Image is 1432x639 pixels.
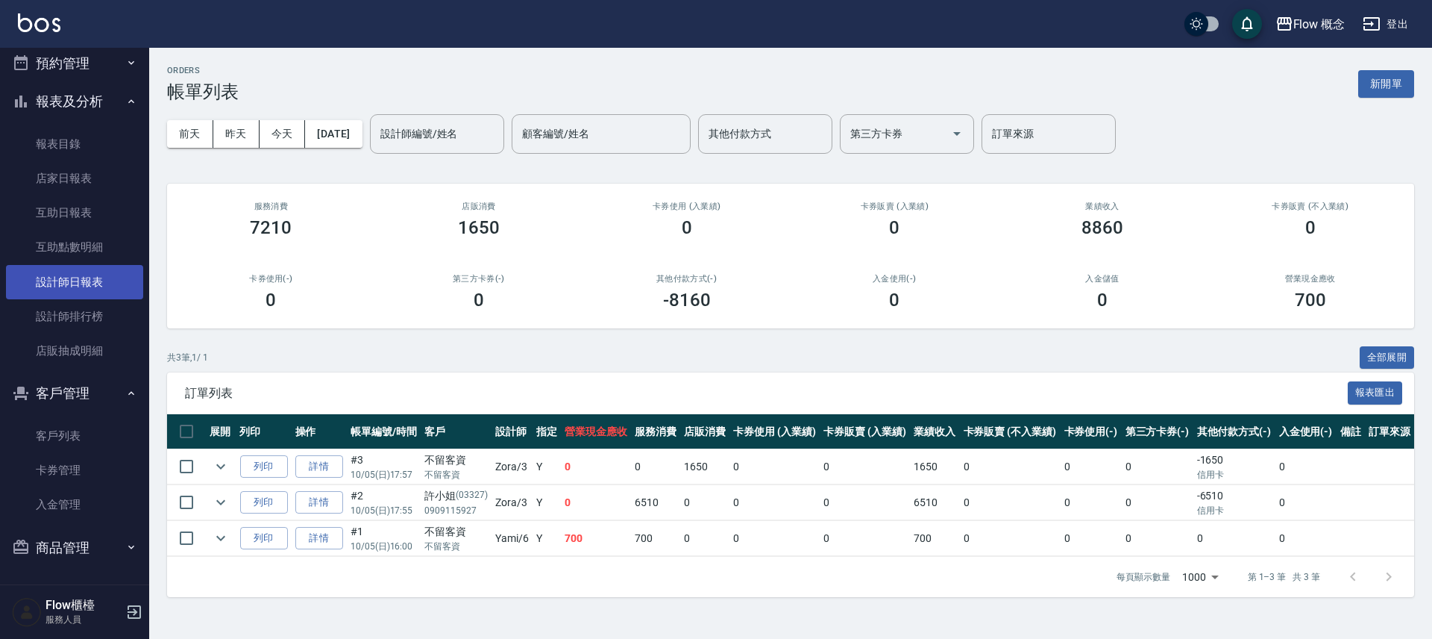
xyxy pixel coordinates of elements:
h2: 其他付款方式(-) [600,274,773,284]
a: 報表目錄 [6,127,143,161]
h2: 卡券販賣 (入業績) [808,202,981,211]
h2: ORDERS [167,66,239,75]
button: 列印 [240,455,288,479]
h2: 店販消費 [393,202,565,211]
td: 1650 [910,449,959,484]
th: 卡券販賣 (入業績) [820,414,910,449]
th: 卡券使用 (入業績) [729,414,820,449]
td: Y [533,485,561,520]
td: 0 [1061,521,1122,556]
button: 商品管理 [6,529,143,567]
p: 10/05 (日) 17:55 [351,504,417,517]
button: Open [945,122,969,146]
th: 指定 [533,414,561,449]
button: expand row [210,527,232,549]
button: 今天 [260,120,306,148]
a: 詳情 [295,527,343,550]
a: 卡券管理 [6,453,143,487]
h2: 卡券使用(-) [185,274,357,284]
td: 700 [631,521,680,556]
h2: 卡券使用 (入業績) [600,202,773,211]
p: 不留客資 [424,540,488,553]
a: 設計師日報表 [6,265,143,299]
h3: 0 [474,290,484,311]
a: 新開單 [1358,76,1414,90]
h3: 0 [682,217,692,238]
a: 詳情 [295,491,343,514]
td: 0 [1275,449,1337,484]
button: 預約管理 [6,44,143,83]
th: 操作 [292,414,347,449]
th: 入金使用(-) [1275,414,1337,449]
button: [DATE] [305,120,362,148]
td: 700 [910,521,959,556]
p: 服務人員 [45,613,122,626]
td: 0 [680,521,729,556]
h3: 服務消費 [185,202,357,211]
a: 客戶列表 [6,419,143,453]
h3: 0 [266,290,276,311]
td: -1650 [1193,449,1275,484]
div: 許小姐 [424,488,488,504]
p: 10/05 (日) 17:57 [351,468,417,481]
td: Zora /3 [492,485,533,520]
td: 0 [960,521,1061,556]
h3: 0 [889,290,899,311]
button: 列印 [240,491,288,514]
td: -6510 [1193,485,1275,520]
h5: Flow櫃檯 [45,598,122,613]
th: 營業現金應收 [561,414,631,449]
p: 第 1–3 筆 共 3 筆 [1248,570,1320,584]
td: Yami /6 [492,521,533,556]
td: 0 [729,521,820,556]
td: 0 [1061,449,1122,484]
a: 設計師排行榜 [6,299,143,334]
td: Zora /3 [492,449,533,484]
h2: 入金儲值 [1017,274,1189,284]
a: 店販抽成明細 [6,334,143,368]
a: 詳情 [295,455,343,479]
td: 0 [680,485,729,520]
p: 0909115927 [424,504,488,517]
button: expand row [210,455,232,478]
td: 1650 [680,449,729,484]
p: 信用卡 [1197,468,1272,481]
th: 客戶 [421,414,492,449]
th: 設計師 [492,414,533,449]
td: 6510 [631,485,680,520]
p: 10/05 (日) 16:00 [351,540,417,553]
a: 互助點數明細 [6,230,143,264]
h3: 0 [889,217,899,238]
button: expand row [210,491,232,514]
p: 共 3 筆, 1 / 1 [167,351,208,364]
th: 列印 [236,414,291,449]
td: #3 [347,449,421,484]
h3: 帳單列表 [167,81,239,102]
button: Flow 概念 [1269,9,1351,40]
h3: 0 [1305,217,1316,238]
td: 0 [820,521,910,556]
th: 展開 [206,414,236,449]
a: 入金管理 [6,487,143,522]
td: 0 [960,485,1061,520]
h3: 8860 [1081,217,1123,238]
td: 0 [1275,485,1337,520]
div: 1000 [1176,557,1224,597]
h2: 入金使用(-) [808,274,981,284]
button: save [1232,9,1262,39]
td: 0 [561,485,631,520]
a: 店家日報表 [6,161,143,196]
td: 700 [561,521,631,556]
td: 0 [631,449,680,484]
img: Logo [18,13,60,32]
td: 0 [1275,521,1337,556]
th: 第三方卡券(-) [1122,414,1193,449]
button: 全部展開 [1360,346,1415,370]
button: 前天 [167,120,213,148]
button: 新開單 [1358,70,1414,98]
th: 卡券販賣 (不入業績) [960,414,1061,449]
td: 0 [1061,485,1122,520]
td: 0 [1122,449,1193,484]
td: Y [533,449,561,484]
th: 帳單編號/時間 [347,414,421,449]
